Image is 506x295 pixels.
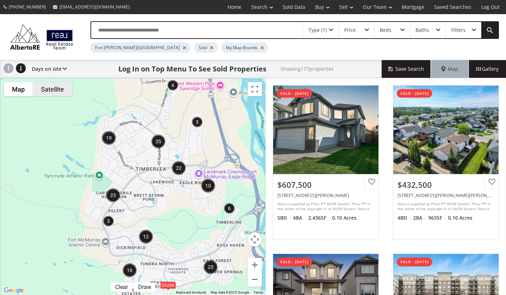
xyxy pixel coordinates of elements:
button: Zoom in [248,258,262,272]
div: 22 [169,158,189,178]
div: Days on site [28,60,67,78]
span: Gallery [476,65,499,73]
button: Zoom out [248,272,262,287]
div: 3 [100,213,117,229]
a: Terms [253,290,263,294]
div: Beds [380,28,392,33]
span: Map [441,65,458,73]
div: 3 [189,114,205,130]
div: 12 [136,227,156,247]
button: Toggle fullscreen view [248,82,262,96]
span: 2 BA [413,214,426,221]
div: Data is supplied by Pillar 9™ MLS® System. Pillar 9™ is the owner of the copyright in its MLS® Sy... [277,201,372,212]
div: Sold [194,42,218,53]
span: 0.10 Acres [448,214,472,221]
div: Fort [PERSON_NAME][GEOGRAPHIC_DATA] [90,42,190,53]
span: Map data ©2025 Google [211,290,249,294]
a: sold - [DATE]$432,500[STREET_ADDRESS][PERSON_NAME][PERSON_NAME]Data is supplied by Pillar 9™ MLS®... [386,78,506,247]
div: 23 [201,257,220,277]
span: [EMAIL_ADDRESS][DOMAIN_NAME] [59,4,130,10]
div: $432,500 [398,179,494,190]
div: 164 Webb Drive, Fort McMurray, AB T9H5H3 [398,192,494,198]
div: $607,500 [277,179,374,190]
span: 963 SF [428,214,446,221]
span: 4 BD [398,214,411,221]
button: Keyboard shortcuts [176,290,206,295]
div: Type (1) [308,28,327,33]
div: My Map Bounds [221,42,268,53]
button: Show street map [4,82,33,96]
div: Map [431,60,469,78]
div: Data is supplied by Pillar 9™ MLS® System. Pillar 9™ is the owner of the copyright in its MLS® Sy... [398,201,493,212]
div: $520K [160,282,176,289]
div: Baths [416,28,429,33]
div: 23 [103,185,123,205]
div: 119 Pebble Lane, Fort McMurray, AB T9K 0C8 [277,192,374,198]
div: Gallery [469,60,506,78]
div: 19 [99,128,119,148]
h2: Showing 177 properties [281,66,334,71]
div: 16 [120,260,140,280]
div: 4 [165,77,181,93]
span: 5 BD [277,214,291,221]
a: Open this area in Google Maps (opens a new window) [2,286,25,295]
div: Click to draw. [134,284,155,290]
span: [PHONE_NUMBER] [9,4,46,10]
div: Click to clear. [111,284,132,290]
span: 2,436 SF [308,214,330,221]
div: 35 [148,132,168,151]
div: Filters [451,28,466,33]
div: 6 [221,200,237,216]
div: 10 [198,176,218,196]
div: Draw [136,284,153,290]
button: Show satellite imagery [33,82,72,96]
a: [EMAIL_ADDRESS][DOMAIN_NAME] [49,0,133,13]
img: Logo [7,23,76,52]
button: Save Search [382,60,431,78]
div: Price [344,28,356,33]
button: Map camera controls [248,232,262,247]
img: Google [2,286,25,295]
span: 0.10 Acres [332,214,357,221]
h1: Log In on Top Menu To See Sold Properties [118,64,266,74]
div: Clear [113,284,130,290]
a: sold - [DATE]$607,500[STREET_ADDRESS][PERSON_NAME]Data is supplied by Pillar 9™ MLS® System. Pill... [266,78,386,247]
span: 4 BA [293,214,306,221]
